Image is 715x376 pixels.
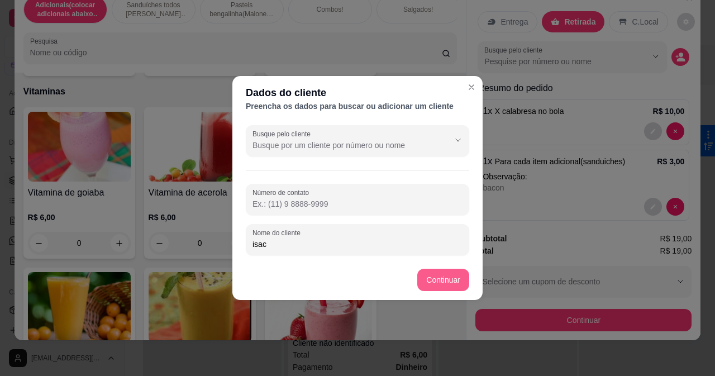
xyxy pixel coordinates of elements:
[252,198,463,210] input: Número de contato
[417,269,469,291] button: Continuar
[252,239,463,250] input: Nome do cliente
[246,85,469,101] div: Dados do cliente
[252,188,313,197] label: Número de contato
[246,101,469,112] div: Preencha os dados para buscar ou adicionar um cliente
[463,78,480,96] button: Close
[449,131,467,149] button: Show suggestions
[252,228,304,237] label: Nome do cliente
[252,140,431,151] input: Busque pelo cliente
[252,129,314,139] label: Busque pelo cliente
